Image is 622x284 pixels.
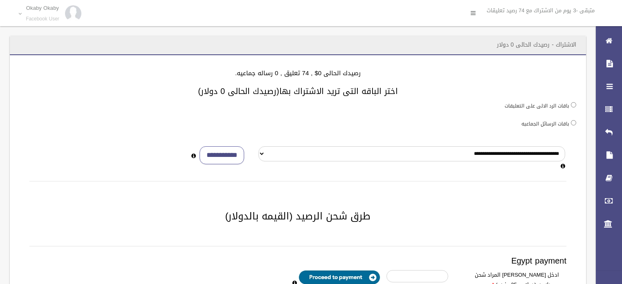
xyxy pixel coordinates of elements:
img: 84628273_176159830277856_972693363922829312_n.jpg [65,5,81,22]
h3: اختر الباقه التى تريد الاشتراك بها(رصيدك الحالى 0 دولار) [20,87,576,96]
h3: Egypt payment [29,256,566,265]
h4: رصيدك الحالى 0$ , 74 تعليق , 0 رساله جماعيه. [20,70,576,77]
label: باقات الرسائل الجماعيه [521,119,569,128]
small: Facebook User [26,16,59,22]
label: باقات الرد الالى على التعليقات [505,101,569,110]
h2: طرق شحن الرصيد (القيمه بالدولار) [20,211,576,221]
p: Okaby Okaby [26,5,59,11]
header: الاشتراك - رصيدك الحالى 0 دولار [487,37,586,53]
